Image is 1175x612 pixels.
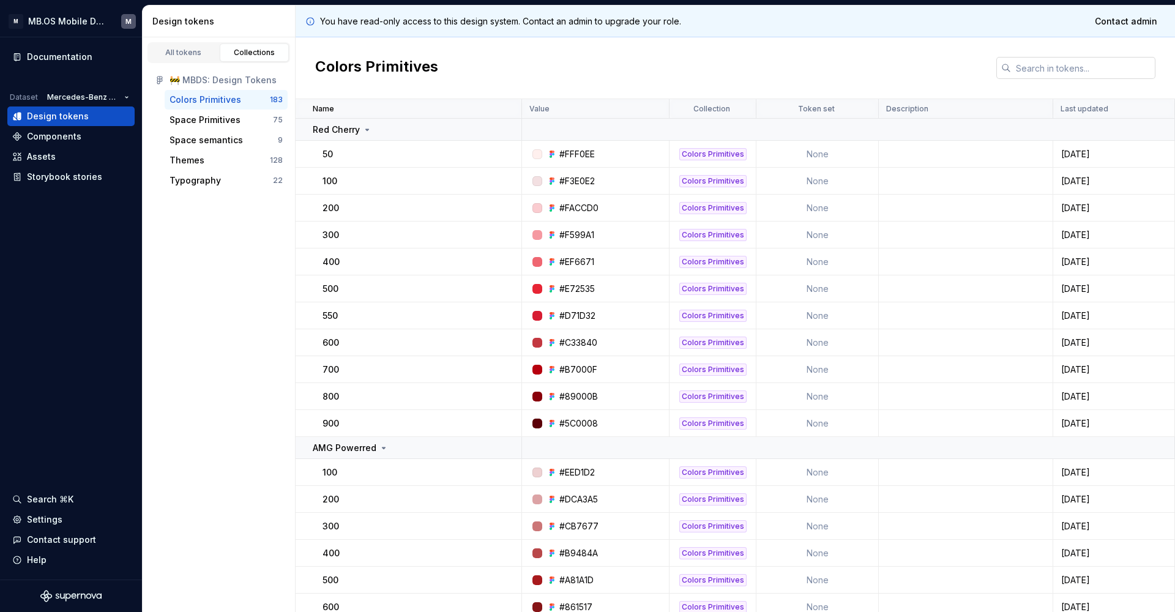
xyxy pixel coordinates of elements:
[756,540,878,567] td: None
[1054,520,1174,532] div: [DATE]
[756,195,878,222] td: None
[40,590,102,602] svg: Supernova Logo
[756,248,878,275] td: None
[27,110,89,122] div: Design tokens
[679,175,747,187] div: Colors Primitives
[165,110,288,130] button: Space Primitives75
[679,520,747,532] div: Colors Primitives
[170,174,221,187] div: Typography
[1054,466,1174,479] div: [DATE]
[1054,417,1174,430] div: [DATE]
[27,130,81,143] div: Components
[559,493,598,506] div: #DCA3A5
[756,275,878,302] td: None
[756,513,878,540] td: None
[756,356,878,383] td: None
[559,520,599,532] div: #CB7677
[323,547,340,559] p: 400
[270,155,283,165] div: 128
[170,134,243,146] div: Space semantics
[679,390,747,403] div: Colors Primitives
[756,459,878,486] td: None
[559,574,594,586] div: #A81A1D
[7,127,135,146] a: Components
[756,141,878,168] td: None
[679,466,747,479] div: Colors Primitives
[323,364,339,376] p: 700
[323,417,339,430] p: 900
[1054,202,1174,214] div: [DATE]
[1054,283,1174,295] div: [DATE]
[1054,364,1174,376] div: [DATE]
[559,175,595,187] div: #F3E0E2
[1054,229,1174,241] div: [DATE]
[27,513,62,526] div: Settings
[27,51,92,63] div: Documentation
[27,554,47,566] div: Help
[559,337,597,349] div: #C33840
[559,364,597,376] div: #B7000F
[170,74,283,86] div: 🚧 MBDS: Design Tokens
[152,15,290,28] div: Design tokens
[679,337,747,349] div: Colors Primitives
[125,17,132,26] div: M
[278,135,283,145] div: 9
[27,534,96,546] div: Contact support
[1054,310,1174,322] div: [DATE]
[165,151,288,170] button: Themes128
[315,57,438,79] h2: Colors Primitives
[679,364,747,376] div: Colors Primitives
[170,94,241,106] div: Colors Primitives
[559,148,595,160] div: #FFF0EE
[559,202,599,214] div: #FACCD0
[559,283,595,295] div: #E72535
[756,567,878,594] td: None
[7,47,135,67] a: Documentation
[7,550,135,570] button: Help
[1054,390,1174,403] div: [DATE]
[679,574,747,586] div: Colors Primitives
[323,175,337,187] p: 100
[47,92,119,102] span: Mercedes-Benz 2.0
[27,171,102,183] div: Storybook stories
[756,410,878,437] td: None
[323,390,339,403] p: 800
[170,114,241,126] div: Space Primitives
[693,104,730,114] p: Collection
[323,520,339,532] p: 300
[165,130,288,150] button: Space semantics9
[559,547,598,559] div: #B9484A
[559,390,598,403] div: #89000B
[679,547,747,559] div: Colors Primitives
[886,104,928,114] p: Description
[679,310,747,322] div: Colors Primitives
[559,466,595,479] div: #EED1D2
[1087,10,1165,32] a: Contact admin
[559,310,595,322] div: #D71D32
[559,256,594,268] div: #EF6671
[28,15,106,28] div: MB.OS Mobile Design System
[165,171,288,190] a: Typography22
[679,229,747,241] div: Colors Primitives
[273,115,283,125] div: 75
[42,89,135,106] button: Mercedes-Benz 2.0
[679,256,747,268] div: Colors Primitives
[1054,256,1174,268] div: [DATE]
[559,417,598,430] div: #5C0008
[1054,493,1174,506] div: [DATE]
[1054,175,1174,187] div: [DATE]
[756,486,878,513] td: None
[170,154,204,166] div: Themes
[679,283,747,295] div: Colors Primitives
[224,48,285,58] div: Collections
[323,310,338,322] p: 550
[323,148,333,160] p: 50
[679,202,747,214] div: Colors Primitives
[756,302,878,329] td: None
[323,256,340,268] p: 400
[1011,57,1155,79] input: Search in tokens...
[270,95,283,105] div: 183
